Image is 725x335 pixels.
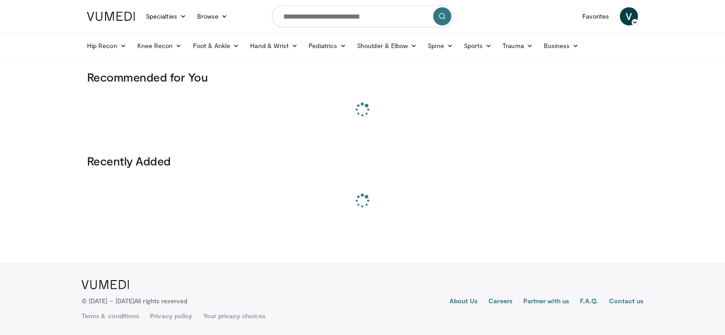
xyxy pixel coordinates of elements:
a: About Us [449,296,478,307]
p: © [DATE] – [DATE] [82,296,188,306]
a: Browse [192,7,233,25]
a: Foot & Ankle [188,37,245,55]
span: All rights reserved [134,297,187,305]
img: VuMedi Logo [82,280,129,289]
a: Trauma [497,37,538,55]
a: Business [538,37,585,55]
a: Pediatrics [303,37,352,55]
a: Hand & Wrist [245,37,303,55]
h3: Recently Added [87,154,638,168]
a: Careers [488,296,512,307]
a: Sports [459,37,498,55]
a: Shoulder & Elbow [352,37,422,55]
a: Contact us [609,296,643,307]
a: Hip Recon [82,37,132,55]
a: Terms & conditions [82,311,139,320]
img: VuMedi Logo [87,12,135,21]
a: Specialties [140,7,192,25]
a: Favorites [577,7,614,25]
a: Spine [422,37,458,55]
a: Knee Recon [132,37,188,55]
h3: Recommended for You [87,70,638,84]
a: Your privacy choices [203,311,265,320]
input: Search topics, interventions [272,5,453,27]
a: F.A.Q. [580,296,598,307]
a: V [620,7,638,25]
a: Privacy policy [150,311,192,320]
a: Partner with us [523,296,569,307]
